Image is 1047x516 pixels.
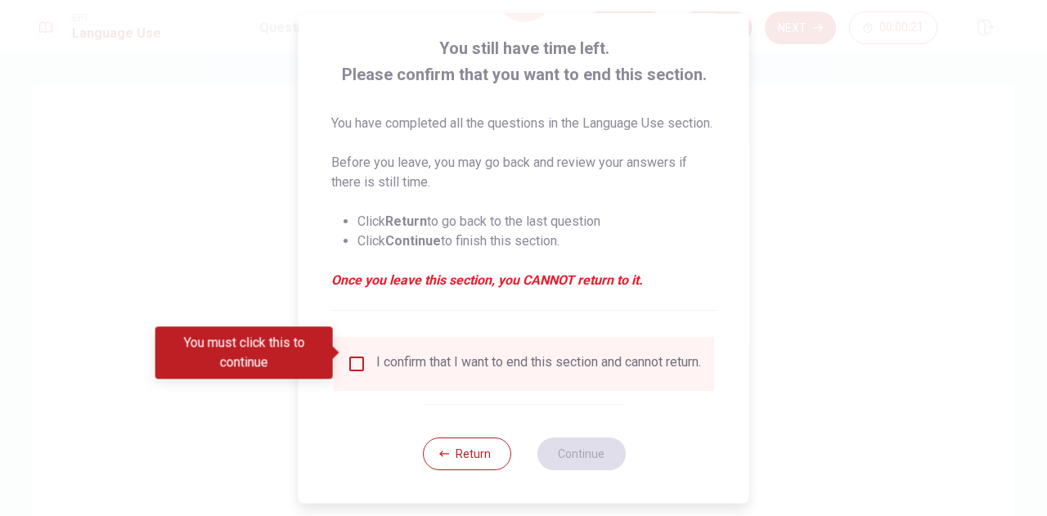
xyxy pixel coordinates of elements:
[331,114,717,133] p: You have completed all the questions in the Language Use section.
[422,437,510,470] button: Return
[357,212,717,231] li: Click to go back to the last question
[331,153,717,192] p: Before you leave, you may go back and review your answers if there is still time.
[385,233,441,249] strong: Continue
[347,354,366,374] span: You must click this to continue
[357,231,717,251] li: Click to finish this section.
[331,271,717,290] em: Once you leave this section, you CANNOT return to it.
[385,213,427,229] strong: Return
[155,326,333,379] div: You must click this to continue
[376,354,701,374] div: I confirm that I want to end this section and cannot return.
[331,35,717,87] span: You still have time left. Please confirm that you want to end this section.
[537,437,625,470] button: Continue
